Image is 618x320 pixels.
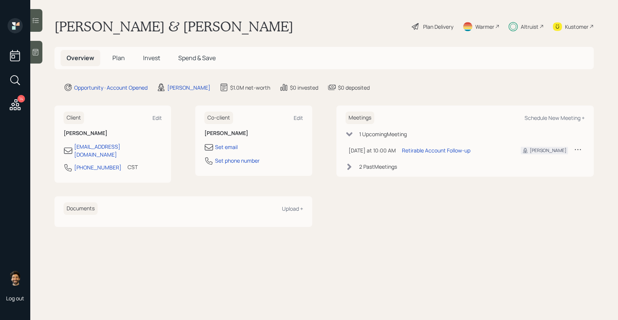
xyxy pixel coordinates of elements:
div: Log out [6,295,24,302]
div: Altruist [521,23,539,31]
div: CST [128,163,138,171]
div: Set phone number [215,157,260,165]
div: Edit [153,114,162,121]
h6: [PERSON_NAME] [64,130,162,137]
div: $1.0M net-worth [230,84,270,92]
h6: Meetings [346,112,374,124]
div: $0 invested [290,84,318,92]
h1: [PERSON_NAME] & [PERSON_NAME] [54,18,293,35]
div: $0 deposited [338,84,370,92]
div: 1 Upcoming Meeting [359,130,407,138]
div: Schedule New Meeting + [525,114,585,121]
div: 2 Past Meeting s [359,163,397,171]
div: [PERSON_NAME] [167,84,210,92]
div: Plan Delivery [423,23,453,31]
div: [EMAIL_ADDRESS][DOMAIN_NAME] [74,143,162,158]
span: Spend & Save [178,54,216,62]
div: [PHONE_NUMBER] [74,163,121,171]
h6: Client [64,112,84,124]
h6: Documents [64,202,98,215]
div: Set email [215,143,238,151]
div: [PERSON_NAME] [530,147,567,154]
h6: [PERSON_NAME] [204,130,303,137]
img: eric-schwartz-headshot.png [8,270,23,286]
div: 14 [17,95,25,103]
div: Opportunity · Account Opened [74,84,148,92]
span: Overview [67,54,94,62]
span: Invest [143,54,160,62]
div: Upload + [282,205,303,212]
h6: Co-client [204,112,233,124]
div: [DATE] at 10:00 AM [349,146,396,154]
span: Plan [112,54,125,62]
div: Retirable Account Follow-up [402,146,470,154]
div: Edit [294,114,303,121]
div: Warmer [475,23,494,31]
div: Kustomer [565,23,588,31]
